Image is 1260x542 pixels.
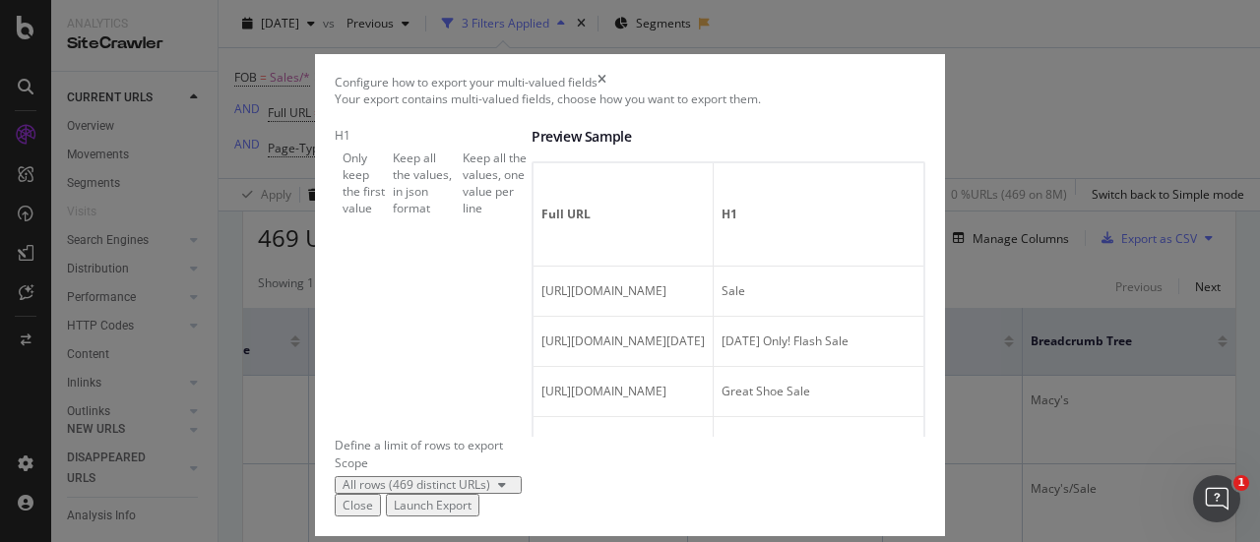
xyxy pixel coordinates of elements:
[335,437,925,453] div: Define a limit of rows to export
[343,150,385,217] div: Only keep the first value
[386,494,479,516] button: Launch Export
[315,54,945,536] div: modal
[343,497,373,513] div: Close
[335,74,598,90] div: Configure how to export your multi-valued fields
[541,206,700,223] span: Full URL
[335,90,925,107] div: Your export contains multi-valued fields, choose how you want to export them.
[1193,475,1240,522] iframe: Intercom live chat
[335,494,381,516] button: Close
[541,433,666,450] span: https://www.macys.com/shop/sale/jewelry-watches?id=228492
[385,150,454,217] div: Keep all the values, in json format
[541,332,705,349] span: https://www.macys.com/shop/sale/today-only-flash-sale?id=160842
[532,127,925,147] div: Preview Sample
[393,150,454,217] div: Keep all the values, in json format
[335,476,522,494] button: All rows (469 distinct URLs)
[1233,475,1249,491] span: 1
[722,383,810,399] span: Great Shoe Sale
[335,454,368,471] label: Scope
[722,433,823,450] span: Jewelry & Watches
[541,282,666,299] span: https://www.macys.com/shop/sale?id=3536
[598,74,606,90] div: times
[722,282,745,299] span: Sale
[722,206,946,223] span: H1
[541,383,666,399] span: https://www.macys.com/shop/sale/womens-shoes-sale/great-shoe-sale?id=340473
[335,150,385,217] div: Only keep the first value
[463,150,532,217] div: Keep all the values, one value per line
[335,127,350,144] label: H1
[722,332,849,349] span: Today Only! Flash Sale
[394,497,472,513] div: Launch Export
[343,479,490,491] div: All rows (469 distinct URLs)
